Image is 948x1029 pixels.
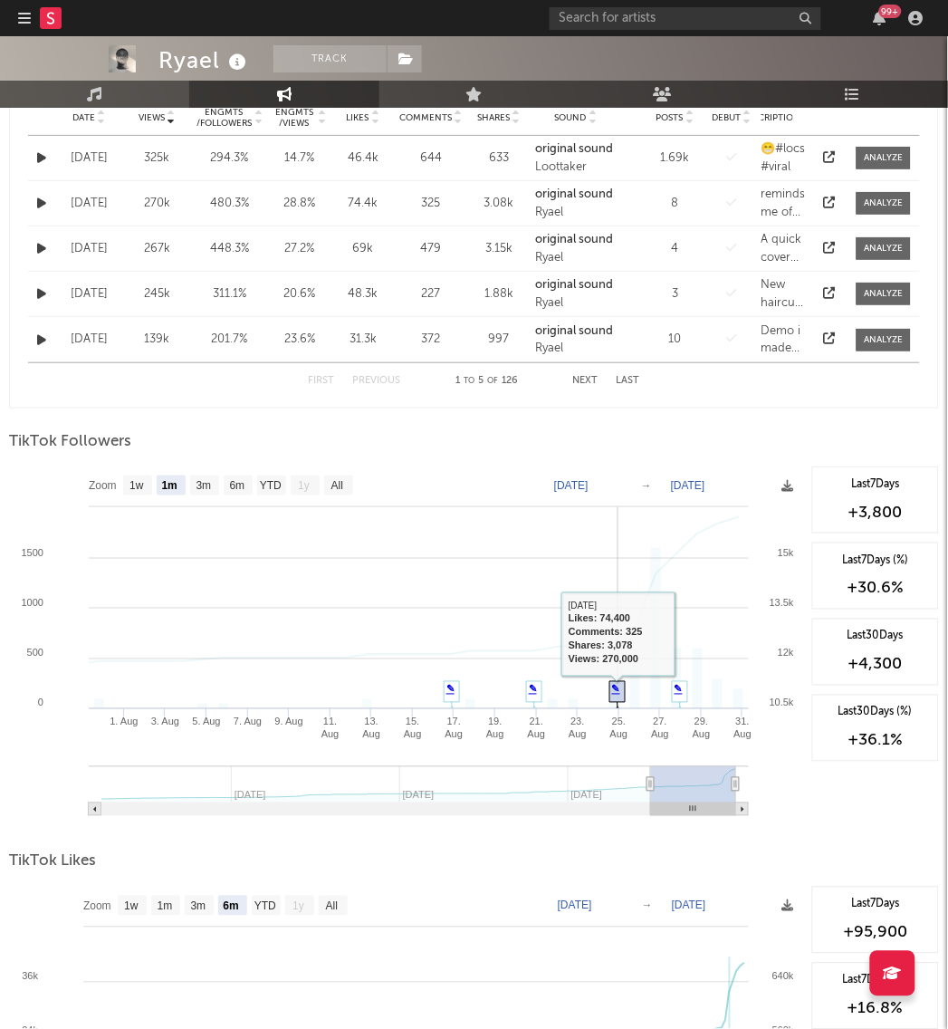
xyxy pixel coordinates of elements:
[778,648,794,659] text: 12k
[399,195,463,213] div: 325
[445,716,464,740] text: 17. Aug
[535,188,613,200] strong: original sound
[486,716,504,740] text: 19. Aug
[321,716,340,740] text: 11. Aug
[273,331,327,349] div: 23.6 %
[472,240,526,258] div: 3.15k
[22,597,43,608] text: 1000
[822,922,929,944] div: +95,900
[273,45,387,72] button: Track
[9,431,131,453] span: TikTok Followers
[529,684,537,695] a: ✎
[399,285,463,303] div: 227
[22,547,43,558] text: 1500
[874,11,886,25] button: 99+
[336,149,390,168] div: 46.4k
[550,7,821,30] input: Search for artists
[535,186,617,221] a: original soundRyael
[158,900,173,913] text: 1m
[224,900,239,913] text: 6m
[822,578,929,600] div: +30.6 %
[822,502,929,524] div: +3,800
[336,195,390,213] div: 74.4k
[72,112,95,123] span: Date
[275,716,303,727] text: 9. Aug
[648,149,703,168] div: 1.69k
[535,325,613,337] strong: original sound
[535,140,617,176] a: original soundLoottaker
[672,899,706,912] text: [DATE]
[535,279,613,291] strong: original sound
[472,331,526,349] div: 997
[128,285,187,303] div: 245k
[60,149,119,168] div: [DATE]
[569,716,587,740] text: 23. Aug
[196,195,263,213] div: 480.3 %
[761,231,807,266] div: A quick cover for the holiday 🤎 #jeffbuckley #coversong #fyp
[558,899,592,912] text: [DATE]
[734,716,752,740] text: 31. Aug
[89,480,117,493] text: Zoom
[196,240,263,258] div: 448.3 %
[60,195,119,213] div: [DATE]
[641,479,652,492] text: →
[27,648,43,659] text: 500
[761,276,807,312] div: New haircut 🕴🏾 #selfcontrol #frankocean #cover
[742,112,801,123] span: Description
[192,716,220,727] text: 5. Aug
[399,240,463,258] div: 479
[129,480,144,493] text: 1w
[822,998,929,1020] div: +16.8 %
[713,112,742,123] span: Debut
[353,376,401,386] button: Previous
[573,376,598,386] button: Next
[761,322,807,358] div: Demo i made called Distance
[38,697,43,708] text: 0
[336,285,390,303] div: 48.3k
[151,716,179,727] text: 3. Aug
[642,899,653,912] text: →
[60,285,119,303] div: [DATE]
[139,112,165,123] span: Views
[648,285,703,303] div: 3
[535,294,617,313] div: Ryael
[612,684,620,695] a: ✎
[675,684,683,695] a: ✎
[535,340,617,358] div: Ryael
[273,107,316,129] div: Engmts / Views
[309,376,335,386] button: First
[273,285,327,303] div: 20.6 %
[404,716,422,740] text: 15. Aug
[610,716,628,740] text: 25. Aug
[298,480,310,493] text: 1y
[535,204,617,222] div: Ryael
[230,480,245,493] text: 6m
[196,107,253,129] div: Engmts / Followers
[535,159,617,177] div: Loottaker
[761,140,807,176] div: 😁#locs #viral
[778,547,794,558] text: 15k
[446,684,455,695] a: ✎
[399,149,463,168] div: 644
[196,331,263,349] div: 201.7 %
[535,249,617,267] div: Ryael
[554,479,589,492] text: [DATE]
[656,112,684,123] span: Posts
[336,240,390,258] div: 69k
[535,276,617,312] a: original soundRyael
[110,716,138,727] text: 1. Aug
[22,971,38,982] text: 36k
[879,5,902,18] div: 99 +
[770,597,794,608] text: 13.5k
[60,240,119,258] div: [DATE]
[158,45,251,75] div: Ryael
[399,112,452,123] span: Comments
[60,331,119,349] div: [DATE]
[331,480,343,493] text: All
[124,900,139,913] text: 1w
[196,285,263,303] div: 311.1 %
[128,331,187,349] div: 139k
[128,240,187,258] div: 267k
[363,716,381,740] text: 13. Aug
[822,553,929,569] div: Last 7 Days (%)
